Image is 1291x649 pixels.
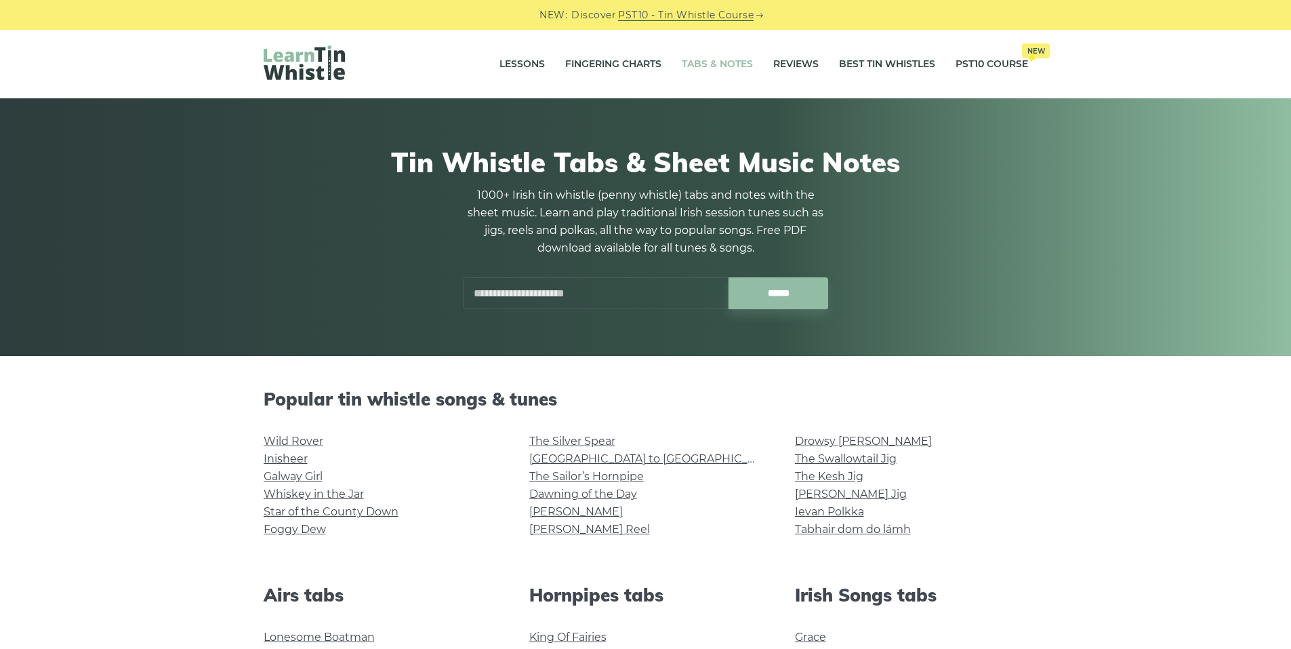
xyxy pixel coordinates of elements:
a: The Silver Spear [529,435,615,448]
a: [PERSON_NAME] [529,505,623,518]
a: [PERSON_NAME] Jig [795,488,907,500]
span: New [1022,43,1050,58]
a: [PERSON_NAME] Reel [529,523,650,536]
a: Inisheer [264,452,308,465]
a: Reviews [773,47,819,81]
a: PST10 CourseNew [956,47,1028,81]
a: Grace [795,631,826,644]
a: Best Tin Whistles [839,47,935,81]
h2: Hornpipes tabs [529,585,762,606]
a: The Kesh Jig [795,470,863,483]
h1: Tin Whistle Tabs & Sheet Music Notes [264,146,1028,178]
h2: Popular tin whistle songs & tunes [264,389,1028,410]
a: Star of the County Down [264,505,398,518]
a: Tabs & Notes [682,47,753,81]
a: King Of Fairies [529,631,607,644]
a: The Swallowtail Jig [795,452,897,465]
a: Fingering Charts [565,47,661,81]
a: [GEOGRAPHIC_DATA] to [GEOGRAPHIC_DATA] [529,452,779,465]
a: Foggy Dew [264,523,326,536]
a: Lessons [499,47,545,81]
a: Drowsy [PERSON_NAME] [795,435,932,448]
h2: Irish Songs tabs [795,585,1028,606]
a: Galway Girl [264,470,323,483]
a: The Sailor’s Hornpipe [529,470,644,483]
a: Wild Rover [264,435,323,448]
p: 1000+ Irish tin whistle (penny whistle) tabs and notes with the sheet music. Learn and play tradi... [463,186,829,257]
a: Lonesome Boatman [264,631,375,644]
a: Dawning of the Day [529,488,637,500]
a: Tabhair dom do lámh [795,523,911,536]
a: Whiskey in the Jar [264,488,364,500]
img: LearnTinWhistle.com [264,45,345,80]
h2: Airs tabs [264,585,497,606]
a: Ievan Polkka [795,505,864,518]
